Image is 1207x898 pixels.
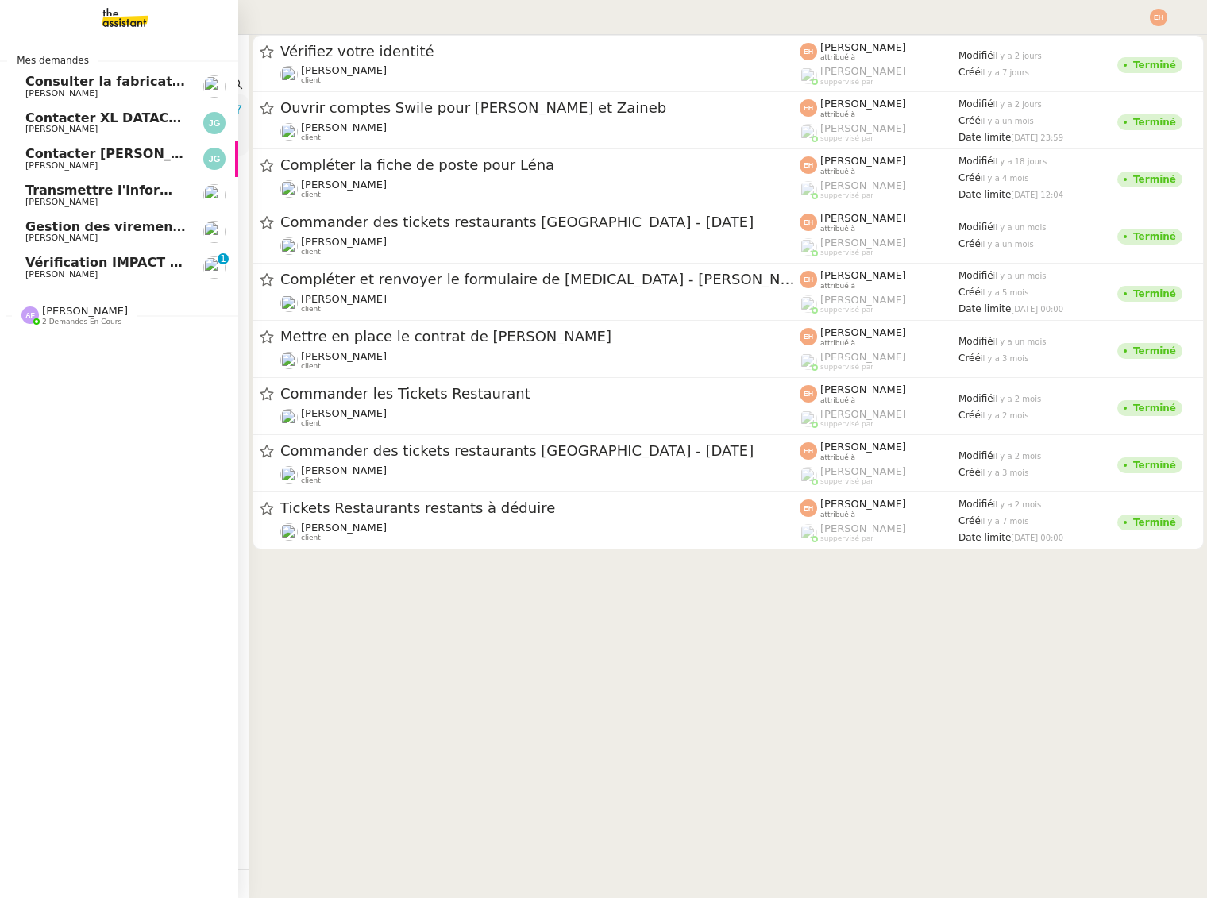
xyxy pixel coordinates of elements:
[820,511,855,519] span: attribué à
[301,76,321,85] span: client
[800,237,958,257] app-user-label: suppervisé par
[800,498,958,518] app-user-label: attribué à
[42,305,128,317] span: [PERSON_NAME]
[958,156,993,167] span: Modifié
[25,124,98,134] span: [PERSON_NAME]
[280,64,800,85] app-user-detailed-label: client
[981,517,1029,526] span: il y a 7 mois
[800,499,817,517] img: svg
[820,65,906,77] span: [PERSON_NAME]
[280,180,298,198] img: users%2FxcSDjHYvjkh7Ays4vB9rOShue3j1%2Favatar%2Fc5852ac1-ab6d-4275-813a-2130981b2f82
[958,270,993,281] span: Modifié
[820,326,906,338] span: [PERSON_NAME]
[820,465,906,477] span: [PERSON_NAME]
[301,419,321,428] span: client
[800,214,817,231] img: svg
[981,411,1029,420] span: il y a 2 mois
[958,287,981,298] span: Créé
[820,155,906,167] span: [PERSON_NAME]
[958,238,981,249] span: Créé
[280,215,800,229] span: Commander des tickets restaurants [GEOGRAPHIC_DATA] - [DATE]
[800,98,958,118] app-user-label: attribué à
[958,303,1011,314] span: Date limite
[981,354,1029,363] span: il y a 3 mois
[280,407,800,428] app-user-detailed-label: client
[993,52,1042,60] span: il y a 2 jours
[280,101,800,115] span: Ouvrir comptes Swile pour [PERSON_NAME] et Zaineb
[7,52,98,68] span: Mes demandes
[280,179,800,199] app-user-detailed-label: client
[203,256,226,279] img: users%2FtFhOaBya8rNVU5KG7br7ns1BCvi2%2Favatar%2Faa8c47da-ee6c-4101-9e7d-730f2e64f978
[820,168,855,176] span: attribué à
[958,515,981,526] span: Créé
[820,191,873,200] span: suppervisé par
[280,330,800,344] span: Mettre en place le contrat de [PERSON_NAME]
[280,121,800,142] app-user-detailed-label: client
[800,326,958,347] app-user-label: attribué à
[800,269,958,290] app-user-label: attribué à
[1133,518,1176,527] div: Terminé
[800,179,958,200] app-user-label: suppervisé par
[301,248,321,256] span: client
[958,50,993,61] span: Modifié
[25,160,98,171] span: [PERSON_NAME]
[981,288,1029,297] span: il y a 5 mois
[25,74,348,89] span: Consulter la fabrication des pièces de tôlerie
[1133,175,1176,184] div: Terminé
[820,363,873,372] span: suppervisé par
[203,184,226,206] img: users%2FtFhOaBya8rNVU5KG7br7ns1BCvi2%2Favatar%2Faa8c47da-ee6c-4101-9e7d-730f2e64f978
[301,236,387,248] span: [PERSON_NAME]
[280,44,800,59] span: Vérifiez votre identité
[820,249,873,257] span: suppervisé par
[820,453,855,462] span: attribué à
[800,99,817,117] img: svg
[981,468,1029,477] span: il y a 3 mois
[958,222,993,233] span: Modifié
[800,328,817,345] img: svg
[800,65,958,86] app-user-label: suppervisé par
[800,67,817,84] img: users%2FyQfMwtYgTqhRP2YHWHmG2s2LYaD3%2Favatar%2Fprofile-pic.png
[993,157,1047,166] span: il y a 18 jours
[993,452,1042,461] span: il y a 2 mois
[993,223,1047,232] span: il y a un mois
[820,420,873,429] span: suppervisé par
[301,293,387,305] span: [PERSON_NAME]
[25,219,388,234] span: Gestion des virements de salaire mensuel - [DATE]
[820,477,873,486] span: suppervisé par
[800,212,958,233] app-user-label: attribué à
[1011,191,1063,199] span: [DATE] 12:04
[301,133,321,142] span: client
[958,393,993,404] span: Modifié
[25,197,98,207] span: [PERSON_NAME]
[820,339,855,348] span: attribué à
[820,212,906,224] span: [PERSON_NAME]
[25,110,337,125] span: Contacter XL DATACENTER pour facturation
[958,450,993,461] span: Modifié
[280,387,800,401] span: Commander les Tickets Restaurant
[958,189,1011,200] span: Date limite
[820,306,873,314] span: suppervisé par
[280,464,800,485] app-user-detailed-label: client
[820,522,906,534] span: [PERSON_NAME]
[1133,289,1176,299] div: Terminé
[25,255,301,270] span: Vérification IMPACT - AEPC CONCORDE
[800,442,817,460] img: svg
[800,181,817,198] img: users%2FyQfMwtYgTqhRP2YHWHmG2s2LYaD3%2Favatar%2Fprofile-pic.png
[820,53,855,62] span: attribué à
[800,294,958,314] app-user-label: suppervisé par
[820,237,906,249] span: [PERSON_NAME]
[1133,60,1176,70] div: Terminé
[25,269,98,279] span: [PERSON_NAME]
[280,66,298,83] img: users%2FtFhOaBya8rNVU5KG7br7ns1BCvi2%2Favatar%2Faa8c47da-ee6c-4101-9e7d-730f2e64f978
[820,98,906,110] span: [PERSON_NAME]
[301,362,321,371] span: client
[993,500,1042,509] span: il y a 2 mois
[280,523,298,541] img: users%2FxcSDjHYvjkh7Ays4vB9rOShue3j1%2Favatar%2Fc5852ac1-ab6d-4275-813a-2130981b2f82
[42,318,121,326] span: 2 demandes en cours
[820,179,906,191] span: [PERSON_NAME]
[958,336,993,347] span: Modifié
[1133,461,1176,470] div: Terminé
[958,499,993,510] span: Modifié
[280,352,298,369] img: users%2FxcSDjHYvjkh7Ays4vB9rOShue3j1%2Favatar%2Fc5852ac1-ab6d-4275-813a-2130981b2f82
[820,282,855,291] span: attribué à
